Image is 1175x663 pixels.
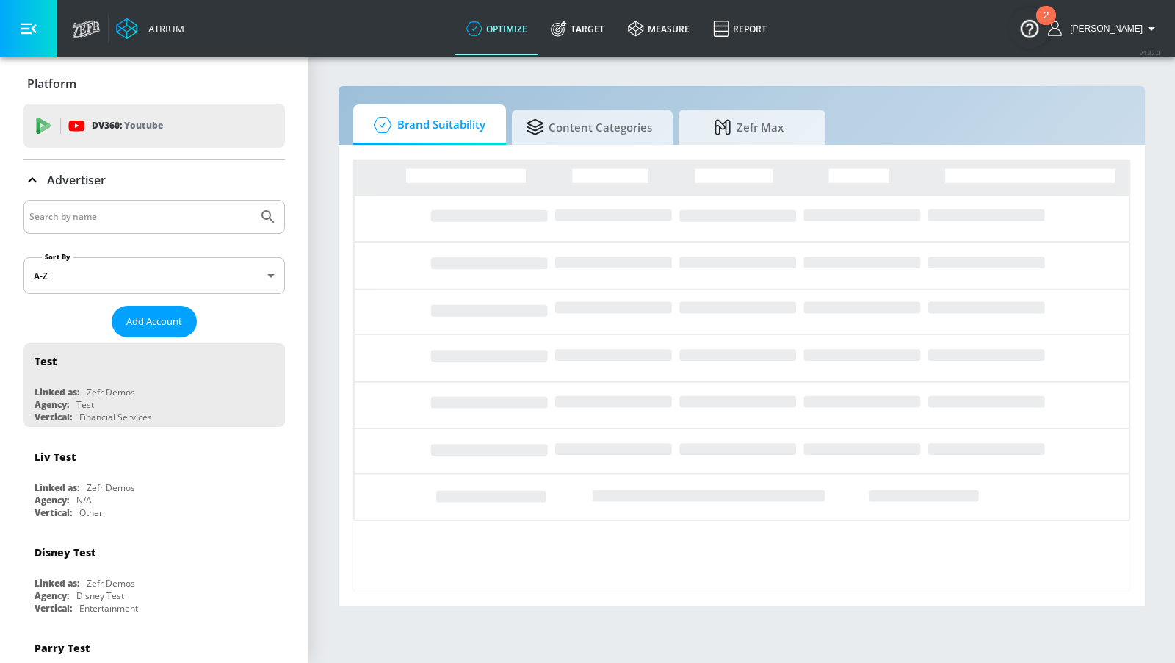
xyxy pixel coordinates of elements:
span: Add Account [126,313,182,330]
div: Linked as: [35,577,79,589]
span: login as: anthony.tran@zefr.com [1064,24,1143,34]
span: Brand Suitability [368,107,485,143]
input: Search by name [29,207,252,226]
a: Target [539,2,616,55]
div: Agency: [35,398,69,411]
div: Agency: [35,589,69,602]
div: 2 [1044,15,1049,35]
p: DV360: [92,118,163,134]
p: Youtube [124,118,163,133]
a: measure [616,2,701,55]
div: DV360: Youtube [23,104,285,148]
div: Zefr Demos [87,481,135,494]
div: Liv Test [35,450,76,464]
div: Disney TestLinked as:Zefr DemosAgency:Disney TestVertical:Entertainment [23,534,285,618]
div: Parry Test [35,641,90,655]
button: Add Account [112,306,197,337]
div: Disney Test [35,545,95,559]
div: Liv TestLinked as:Zefr DemosAgency:N/AVertical:Other [23,439,285,523]
div: Vertical: [35,411,72,423]
div: Test [35,354,57,368]
span: v 4.32.0 [1140,49,1160,57]
div: N/A [76,494,92,506]
div: Other [79,506,103,519]
div: Platform [23,63,285,104]
button: Open Resource Center, 2 new notifications [1009,7,1050,49]
p: Advertiser [47,172,106,188]
div: Test [76,398,94,411]
div: Agency: [35,494,69,506]
a: Report [701,2,778,55]
p: Platform [27,76,76,92]
button: [PERSON_NAME] [1048,20,1160,37]
div: Advertiser [23,160,285,201]
div: Zefr Demos [87,386,135,398]
span: Content Categories [527,110,652,145]
div: Zefr Demos [87,577,135,589]
div: TestLinked as:Zefr DemosAgency:TestVertical:Financial Services [23,343,285,427]
div: Linked as: [35,386,79,398]
div: Entertainment [79,602,138,614]
div: Linked as: [35,481,79,494]
div: Vertical: [35,506,72,519]
label: Sort By [42,252,73,262]
div: A-Z [23,257,285,294]
div: Vertical: [35,602,72,614]
div: Atrium [142,22,184,35]
a: optimize [455,2,539,55]
div: Financial Services [79,411,152,423]
div: Disney Test [76,589,124,602]
a: Atrium [116,18,184,40]
span: Zefr Max [693,110,805,145]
